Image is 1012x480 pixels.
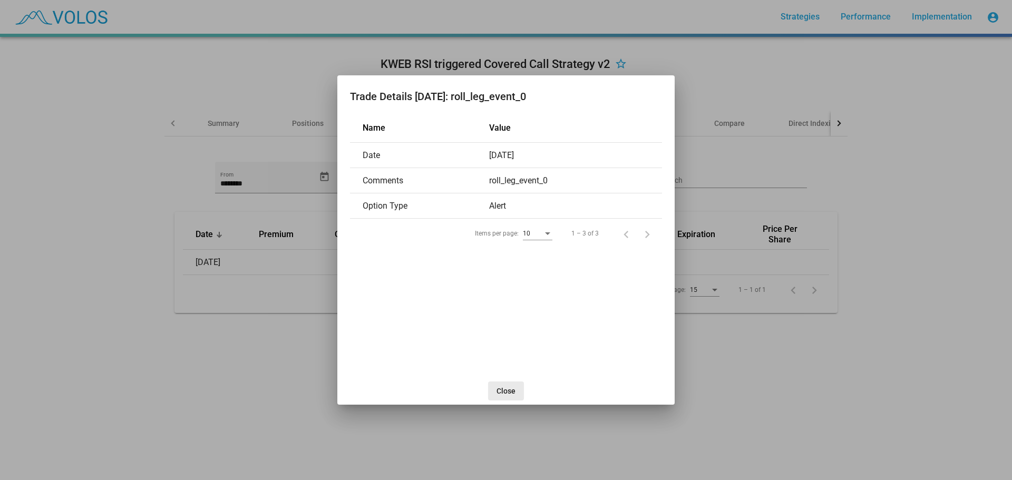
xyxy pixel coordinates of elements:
[571,228,599,239] div: 1 – 3 of 3
[350,113,489,143] th: Name
[350,88,662,105] h2: Trade Details [DATE]: roll_leg_event_0
[523,230,530,237] span: 10
[637,223,658,244] button: Next page
[350,193,489,219] td: Option Type
[497,387,515,395] span: Close
[350,168,489,193] td: Comments
[489,113,662,143] th: Value
[488,381,524,400] button: Close
[350,143,489,168] td: Date
[489,168,662,193] td: roll_leg_event_0
[523,230,552,238] mat-select: Items per page:
[489,193,662,219] td: Alert
[475,228,519,239] div: Items per page:
[616,223,637,244] button: Previous page
[489,143,662,168] td: [DATE]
